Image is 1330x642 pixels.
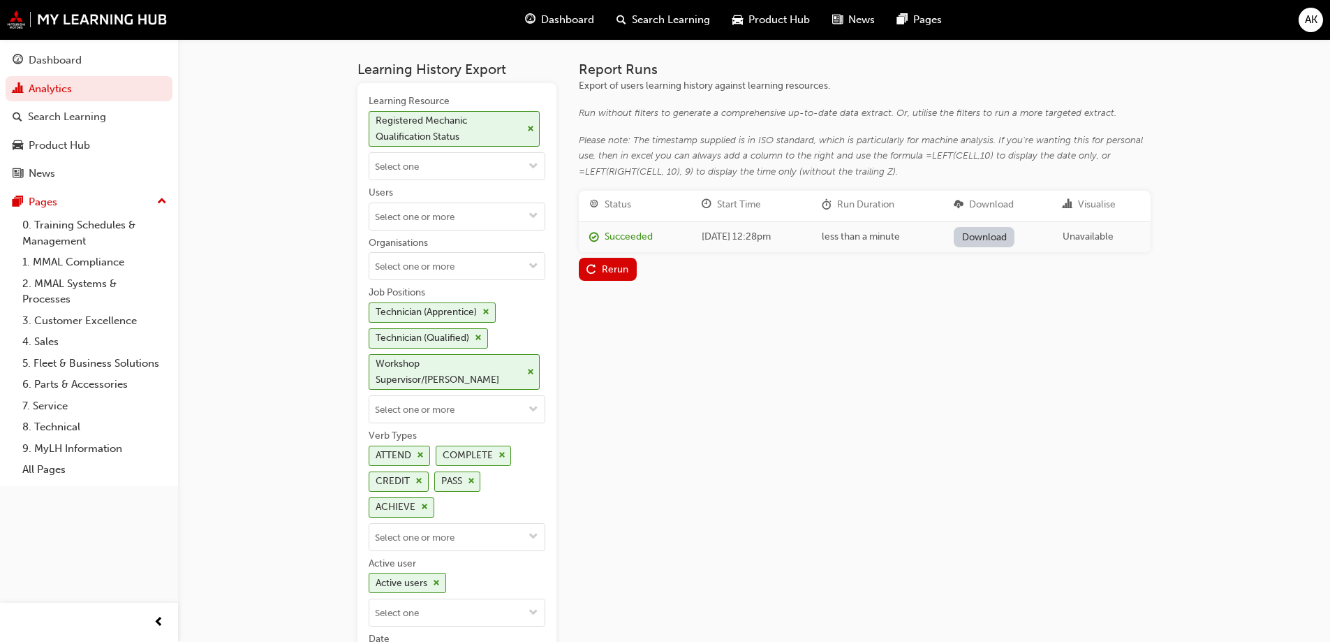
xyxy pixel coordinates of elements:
span: up-icon [157,193,167,211]
h3: Report Runs [579,61,1151,78]
span: Product Hub [748,12,810,28]
button: toggle menu [522,524,545,550]
div: [DATE] 12:28pm [702,229,801,245]
a: 5. Fleet & Business Solutions [17,353,172,374]
span: cross-icon [475,334,482,342]
div: Run Duration [837,197,894,213]
a: 6. Parts & Accessories [17,374,172,395]
button: toggle menu [522,153,545,180]
a: pages-iconPages [886,6,953,34]
a: 7. Service [17,395,172,417]
div: Technician (Qualified) [376,330,469,346]
span: cross-icon [415,477,422,486]
a: search-iconSearch Learning [605,6,721,34]
span: Search Learning [632,12,710,28]
button: Rerun [579,258,637,281]
button: Pages [6,189,172,215]
a: Download [954,227,1014,247]
input: Job PositionsTechnician (Apprentice)cross-iconTechnician (Qualified)cross-iconWorkshop Supervisor... [369,396,545,423]
span: down-icon [529,261,538,273]
div: CREDIT [376,474,410,490]
a: Analytics [6,76,172,102]
span: Dashboard [541,12,594,28]
input: Learning ResourceRegistered Mechanic Qualification Statuscross-icontoggle menu [369,153,545,180]
div: Workshop Supervisor/[PERSON_NAME] [376,356,522,388]
div: Download [969,197,1014,213]
a: mmal [7,10,168,29]
a: news-iconNews [821,6,886,34]
button: AK [1299,8,1323,32]
button: toggle menu [522,396,545,423]
div: Learning Resource [369,94,450,108]
div: Please note: The timestamp supplied is in ISO standard, which is particularly for machine analysi... [579,133,1151,180]
span: guage-icon [525,11,535,29]
span: cross-icon [498,451,505,460]
span: pages-icon [13,196,23,209]
input: Organisationstoggle menu [369,253,545,279]
a: 3. Customer Excellence [17,310,172,332]
a: guage-iconDashboard [514,6,605,34]
span: download-icon [954,199,963,211]
div: Succeeded [605,229,653,245]
button: DashboardAnalyticsSearch LearningProduct HubNews [6,45,172,189]
div: Job Positions [369,286,425,300]
span: cross-icon [421,503,428,511]
span: cross-icon [527,368,534,377]
div: PASS [441,474,462,490]
span: news-icon [13,168,23,180]
span: car-icon [13,140,23,152]
div: Organisations [369,236,428,250]
span: down-icon [529,404,538,416]
span: car-icon [732,11,743,29]
a: Product Hub [6,133,172,159]
a: 2. MMAL Systems & Processes [17,273,172,310]
span: down-icon [529,211,538,223]
a: News [6,161,172,187]
button: toggle menu [522,203,545,230]
span: prev-icon [154,614,164,632]
span: down-icon [529,608,538,620]
a: 0. Training Schedules & Management [17,214,172,251]
div: News [29,166,55,182]
div: Technician (Apprentice) [376,305,477,321]
span: Unavailable [1063,231,1114,242]
a: 9. MyLH Information [17,438,172,460]
span: report_succeeded-icon [589,232,599,244]
div: Users [369,186,393,200]
a: 1. MMAL Compliance [17,251,172,273]
div: Dashboard [29,52,82,68]
div: Active users [376,576,427,592]
span: News [848,12,875,28]
span: cross-icon [433,579,440,588]
a: All Pages [17,459,172,481]
div: Run without filters to generate a comprehensive up-to-date data extract. Or, utilise the filters ... [579,105,1151,122]
span: replay-icon [586,265,596,277]
div: ACHIEVE [376,499,415,516]
span: chart-icon [13,83,23,96]
span: cross-icon [468,477,475,486]
span: guage-icon [13,54,23,67]
div: COMPLETE [443,448,493,464]
span: duration-icon [822,199,832,211]
div: Pages [29,194,57,210]
button: toggle menu [522,253,545,279]
div: Rerun [602,263,628,275]
div: Start Time [717,197,761,213]
span: pages-icon [897,11,908,29]
span: cross-icon [482,308,489,316]
span: Export of users learning history against learning resources. [579,80,830,92]
input: Userstoggle menu [369,203,545,230]
button: toggle menu [522,599,545,626]
div: Verb Types [369,429,417,443]
div: Search Learning [28,109,106,125]
a: Dashboard [6,48,172,73]
div: Active user [369,557,416,571]
div: Visualise [1078,197,1116,213]
span: search-icon [616,11,626,29]
a: Search Learning [6,104,172,130]
span: AK [1305,12,1317,28]
input: Active userActive userscross-icontoggle menu [369,599,545,626]
span: down-icon [529,161,538,173]
a: 8. Technical [17,416,172,438]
